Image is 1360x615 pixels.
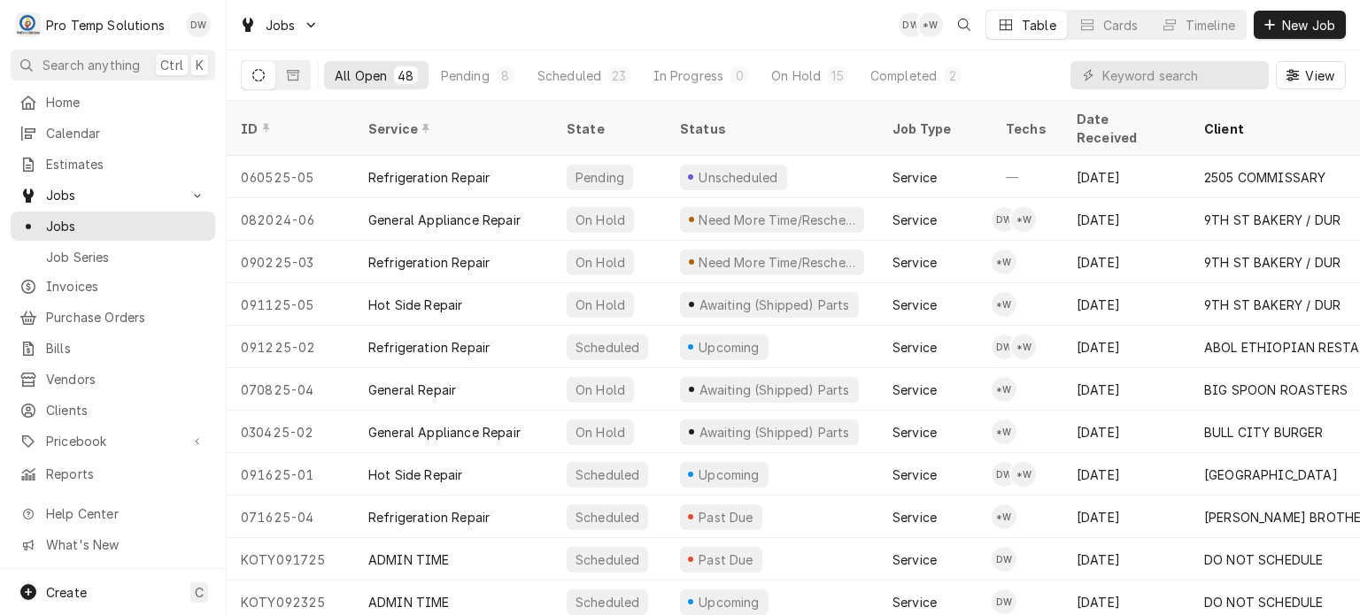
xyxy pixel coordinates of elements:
a: Jobs [11,211,215,241]
a: Calendar [11,119,215,148]
div: [GEOGRAPHIC_DATA] [1204,465,1338,484]
div: Refrigeration Repair [368,168,490,187]
div: Scheduled [574,465,641,484]
div: 48 [398,66,413,85]
div: *Kevin Williams's Avatar [918,12,943,37]
div: Client [1204,119,1356,138]
div: 2505 COMMISSARY [1204,168,1325,187]
div: [DATE] [1062,283,1190,326]
div: [DATE] [1062,538,1190,580]
span: Purchase Orders [46,308,206,327]
a: Go to Jobs [11,181,215,210]
span: Home [46,93,206,111]
a: Bills [11,334,215,363]
div: Status [680,119,861,138]
div: Scheduled [574,338,641,357]
div: [DATE] [1062,453,1190,496]
a: Go to Jobs [232,11,326,40]
div: Dakota Williams's Avatar [992,547,1016,572]
span: C [195,583,204,602]
div: Upcoming [697,465,762,484]
div: DW [992,334,1016,359]
div: Service [892,508,937,527]
a: Reports [11,459,215,488]
span: Jobs [46,186,180,204]
div: On Hold [574,253,627,272]
div: Dana Williams's Avatar [899,12,923,37]
a: Estimates [11,150,215,179]
div: Awaiting (Shipped) Parts [697,423,851,442]
div: Unscheduled [697,168,780,187]
div: Dakota Williams's Avatar [992,589,1016,614]
span: Calendar [46,124,206,142]
span: Search anything [42,56,140,74]
div: [DATE] [1062,241,1190,283]
div: DW [992,207,1016,232]
div: Need More Time/Reschedule [697,253,857,272]
span: Pricebook [46,432,180,450]
div: [DATE] [1062,411,1190,453]
div: Service [892,465,937,484]
div: 091625-01 [227,453,354,496]
div: — [992,156,1062,198]
div: Service [892,168,937,187]
div: DO NOT SCHEDULE [1204,550,1323,569]
button: Search anythingCtrlK [11,50,215,81]
div: 030425-02 [227,411,354,453]
div: Dakota Williams's Avatar [992,334,1016,359]
div: Hot Side Repair [368,296,462,314]
div: *Kevin Williams's Avatar [992,292,1016,317]
a: Vendors [11,365,215,394]
div: [DATE] [1062,368,1190,411]
div: 070825-04 [227,368,354,411]
div: Pro Temp Solutions [46,16,165,35]
div: *Kevin Williams's Avatar [992,419,1016,444]
div: Timeline [1186,16,1235,35]
div: DW [992,462,1016,487]
div: State [567,119,652,138]
div: On Hold [771,66,821,85]
div: Pending [574,168,626,187]
span: What's New [46,535,205,554]
div: 8 [500,66,511,85]
div: Date Received [1077,110,1172,147]
a: Go to What's New [11,530,215,559]
span: Reports [46,465,206,483]
div: General Appliance Repair [368,423,521,442]
div: *Kevin Williams's Avatar [1011,462,1036,487]
div: *Kevin Williams's Avatar [992,250,1016,274]
div: *Kevin Williams's Avatar [1011,207,1036,232]
div: General Repair [368,381,456,399]
a: Home [11,88,215,117]
div: Table [1022,16,1056,35]
div: 060525-05 [227,156,354,198]
div: Refrigeration Repair [368,508,490,527]
button: New Job [1254,11,1346,39]
div: [DATE] [1062,156,1190,198]
div: Pending [441,66,490,85]
div: *Kevin Williams's Avatar [992,377,1016,402]
div: Techs [1006,119,1048,138]
div: 091225-02 [227,326,354,368]
div: Completed [870,66,937,85]
span: New Job [1279,16,1339,35]
div: Cards [1103,16,1139,35]
div: DW [899,12,923,37]
div: Awaiting (Shipped) Parts [697,381,851,399]
div: In Progress [653,66,724,85]
div: [DATE] [1062,198,1190,241]
div: Service [892,296,937,314]
div: KOTY091725 [227,538,354,580]
div: 071625-04 [227,496,354,538]
div: 2 [947,66,958,85]
div: [DATE] [1062,326,1190,368]
div: On Hold [574,423,627,442]
div: Dakota Williams's Avatar [992,207,1016,232]
div: 090225-03 [227,241,354,283]
div: Scheduled [537,66,601,85]
a: Purchase Orders [11,303,215,332]
div: Service [892,381,937,399]
div: Awaiting (Shipped) Parts [697,296,851,314]
div: Past Due [697,550,756,569]
div: General Appliance Repair [368,211,521,229]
